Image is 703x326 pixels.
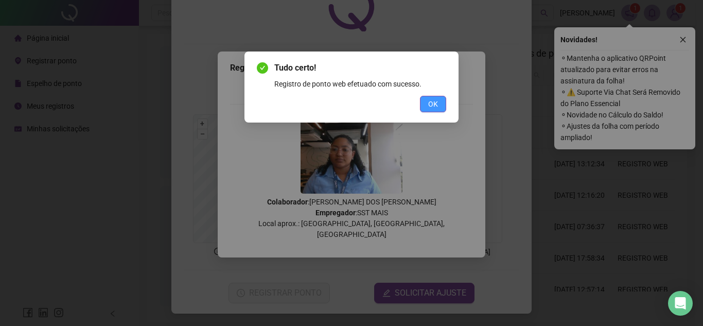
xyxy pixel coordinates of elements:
div: Registro de ponto web efetuado com sucesso. [274,78,446,90]
button: OK [420,96,446,112]
span: OK [428,98,438,110]
span: check-circle [257,62,268,74]
div: Open Intercom Messenger [668,291,693,316]
span: Tudo certo! [274,62,446,74]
